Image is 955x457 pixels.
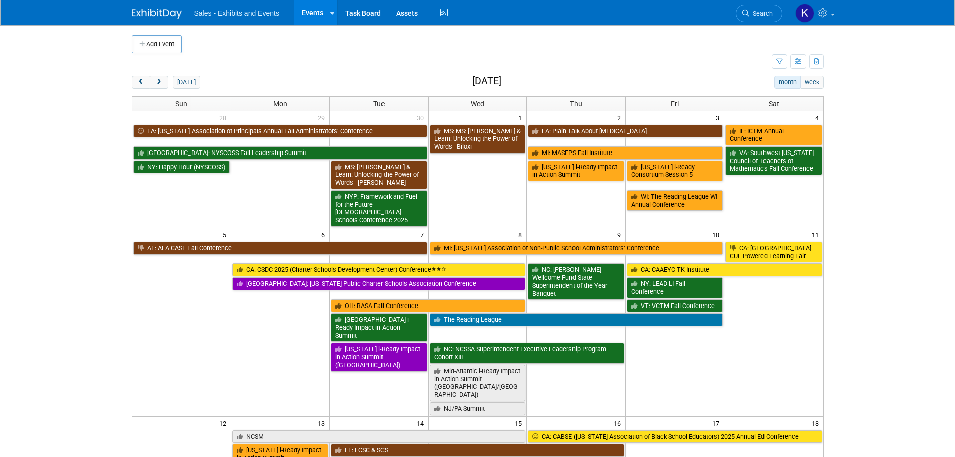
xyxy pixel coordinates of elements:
a: WI: The Reading League WI Annual Conference [627,190,723,211]
button: [DATE] [173,76,200,89]
span: 1 [517,111,526,124]
a: VT: VCTM Fall Conference [627,299,723,313]
a: [GEOGRAPHIC_DATA] i-Ready Impact in Action Summit [331,313,427,342]
span: 6 [320,228,329,241]
h2: [DATE] [472,76,501,87]
a: [US_STATE] i-Ready Impact in Action Summit [528,161,624,181]
span: Sun [175,100,187,108]
a: CA: [GEOGRAPHIC_DATA] CUE Powered Learning Fair [725,242,822,262]
a: CA: CSDC 2025 (Charter Schools Development Center) Conference [232,263,526,276]
a: Search [736,5,782,22]
a: FL: FCSC & SCS [331,444,625,457]
span: 18 [811,417,823,429]
button: prev [132,76,150,89]
span: 4 [814,111,823,124]
a: MS: [PERSON_NAME] & Learn: Unlocking the Power of Words - [PERSON_NAME] [331,161,427,189]
a: AL: ALA CASE Fall Conference [133,242,427,255]
a: [GEOGRAPHIC_DATA]: NYSCOSS Fall Leadership Summit [133,146,427,160]
button: next [150,76,168,89]
a: CA: CABSE ([US_STATE] Association of Black School Educators) 2025 Annual Ed Conference [528,430,822,443]
a: NJ/PA Summit [430,402,526,415]
a: [US_STATE] i-Ready Consortium Session 5 [627,161,723,181]
span: Sat [769,100,779,108]
span: Mon [273,100,287,108]
img: Kara Haven [795,4,814,23]
a: LA: [US_STATE] Association of Principals Annual Fall Administrators’ Conference [133,125,427,138]
a: NC: [PERSON_NAME] Wellcome Fund State Superintendent of the Year Banquet [528,263,624,300]
button: week [800,76,823,89]
span: 8 [517,228,526,241]
a: NCSM [232,430,526,443]
span: 10 [711,228,724,241]
span: 30 [416,111,428,124]
a: NYP: Framework and Fuel for the Future [DEMOGRAPHIC_DATA] Schools Conference 2025 [331,190,427,227]
span: Sales - Exhibits and Events [194,9,279,17]
span: 15 [514,417,526,429]
a: OH: BASA Fall Conference [331,299,526,313]
span: 7 [419,228,428,241]
span: 12 [218,417,231,429]
span: 14 [416,417,428,429]
button: Add Event [132,35,182,53]
a: [GEOGRAPHIC_DATA]: [US_STATE] Public Charter Schools Association Conference [232,277,526,290]
span: Fri [671,100,679,108]
a: LA: Plain Talk About [MEDICAL_DATA] [528,125,723,138]
span: 17 [711,417,724,429]
img: ExhibitDay [132,9,182,19]
span: 28 [218,111,231,124]
span: Wed [471,100,484,108]
span: Tue [373,100,385,108]
span: 29 [317,111,329,124]
span: Search [749,10,773,17]
a: [US_STATE] i-Ready Impact in Action Summit ([GEOGRAPHIC_DATA]) [331,343,427,371]
span: 5 [222,228,231,241]
a: MI: [US_STATE] Association of Non-Public School Administrators’ Conference [430,242,723,255]
a: Mid-Atlantic i-Ready Impact in Action Summit ([GEOGRAPHIC_DATA]/[GEOGRAPHIC_DATA]) [430,365,526,401]
span: 11 [811,228,823,241]
a: CA: CAAEYC TK Institute [627,263,822,276]
a: NY: Happy Hour (NYSCOSS) [133,161,230,174]
span: 9 [616,228,625,241]
span: 3 [715,111,724,124]
a: VA: Southwest [US_STATE] Council of Teachers of Mathematics Fall Conference [725,146,822,175]
a: IL: ICTM Annual Conference [725,125,822,145]
span: 13 [317,417,329,429]
span: 2 [616,111,625,124]
a: MI: MASFPS Fall Institute [528,146,723,160]
button: month [774,76,801,89]
span: 16 [613,417,625,429]
a: NY: LEAD LI Fall Conference [627,277,723,298]
span: Thu [570,100,582,108]
a: NC: NCSSA Superintendent Executive Leadership Program Cohort XIII [430,343,625,363]
a: MS: MS: [PERSON_NAME] & Learn: Unlocking the Power of Words - Biloxi [430,125,526,154]
a: The Reading League [430,313,723,326]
